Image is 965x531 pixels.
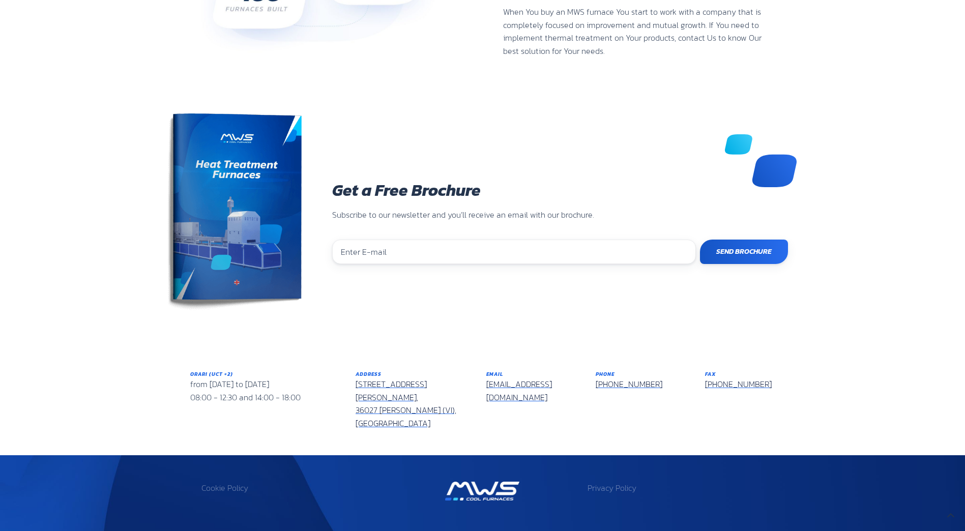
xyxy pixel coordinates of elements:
[486,378,552,403] a: [EMAIL_ADDRESS][DOMAIN_NAME]
[705,378,772,390] a: [PHONE_NUMBER]
[503,6,768,57] p: When You buy an MWS furnace You start to work with a company that is completely focused on improv...
[332,209,788,222] p: Subscribe to our newsletter and you’ll receive an email with our brochure.
[705,370,775,378] h6: Fax
[596,370,690,378] h6: Phone
[486,370,580,378] h6: Email
[700,240,788,264] input: Send Brochure
[332,240,696,264] input: Enter E-mail
[725,134,797,188] img: mws decorazioni
[445,482,519,500] img: Mws Logo
[201,482,248,494] a: Cookie Policy
[190,378,301,403] span: from [DATE] to [DATE] 08:00 - 12:30 and 14:00 - 18:00
[596,378,662,390] a: [PHONE_NUMBER]
[190,370,341,378] h6: Orari (UCT +2)
[356,378,456,429] a: [STREET_ADDRESS][PERSON_NAME],36027 [PERSON_NAME] (VI), [GEOGRAPHIC_DATA]
[588,482,636,494] a: Privacy Policy
[356,370,471,378] h6: Address
[332,182,788,198] h3: Get a Free Brochure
